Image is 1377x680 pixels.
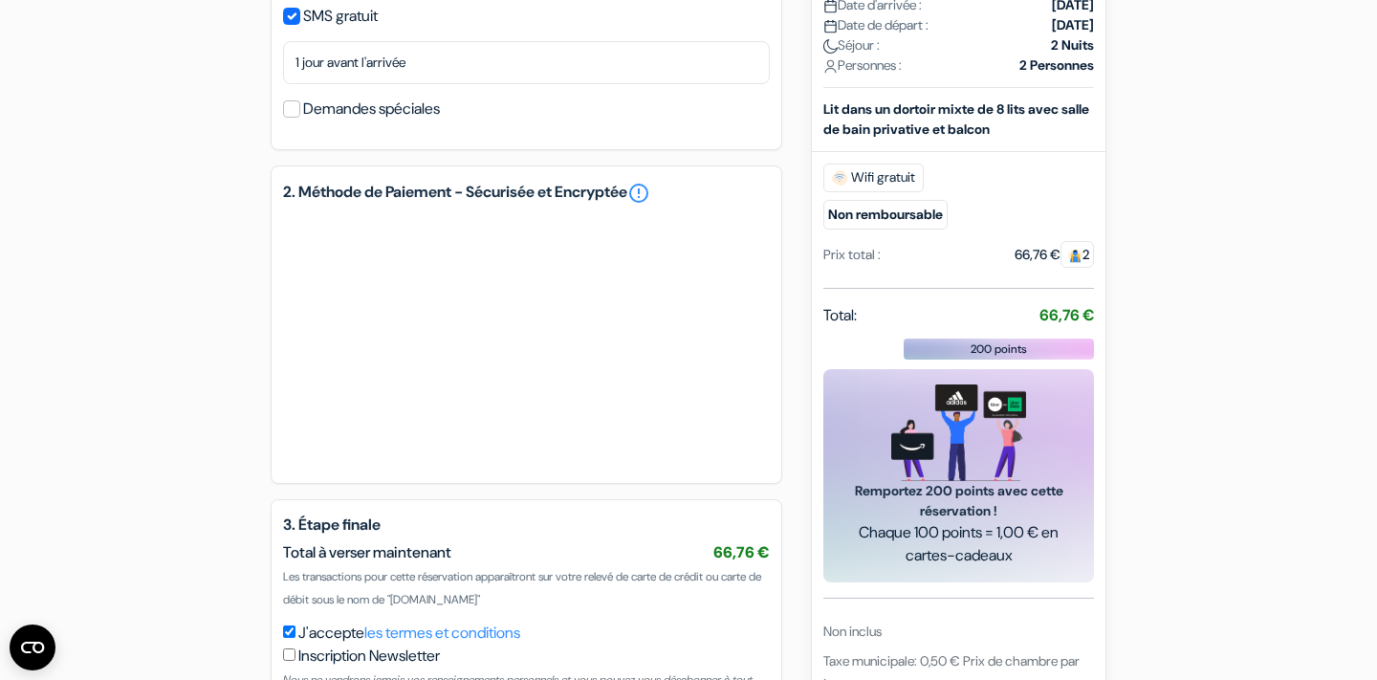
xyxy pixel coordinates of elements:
strong: 2 Personnes [1019,55,1094,75]
img: free_wifi.svg [832,169,847,185]
small: Non remboursable [823,199,948,229]
strong: 66,76 € [1039,304,1094,324]
label: J'accepte [298,622,520,645]
span: Remportez 200 points avec cette réservation ! [846,480,1071,520]
span: 66,76 € [713,542,770,562]
span: Date de départ : [823,14,929,34]
iframe: Cadre de saisie sécurisé pour le paiement [302,231,751,449]
strong: [DATE] [1052,14,1094,34]
img: gift_card_hero_new.png [891,384,1026,480]
img: moon.svg [823,38,838,53]
div: 66,76 € [1015,244,1094,264]
div: Non inclus [823,621,1094,641]
a: error_outline [627,182,650,205]
button: Ouvrir le widget CMP [10,625,55,670]
span: Les transactions pour cette réservation apparaîtront sur votre relevé de carte de crédit ou carte... [283,569,761,607]
span: Wifi gratuit [823,163,924,191]
div: Prix total : [823,244,881,264]
h5: 3. Étape finale [283,515,770,534]
span: Personnes : [823,55,902,75]
img: guest.svg [1068,248,1082,262]
h5: 2. Méthode de Paiement - Sécurisée et Encryptée [283,182,770,205]
span: Total: [823,303,857,326]
label: Inscription Newsletter [298,645,440,668]
b: Lit dans un dortoir mixte de 8 lits avec salle de bain privative et balcon [823,99,1089,137]
a: les termes et conditions [364,623,520,643]
span: Séjour : [823,34,880,55]
span: Total à verser maintenant [283,542,451,562]
img: calendar.svg [823,18,838,33]
strong: 2 Nuits [1051,34,1094,55]
label: Demandes spéciales [303,96,440,122]
img: user_icon.svg [823,58,838,73]
span: 2 [1060,240,1094,267]
label: SMS gratuit [303,3,378,30]
span: Chaque 100 points = 1,00 € en cartes-cadeaux [846,520,1071,566]
span: 200 points [971,340,1027,357]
